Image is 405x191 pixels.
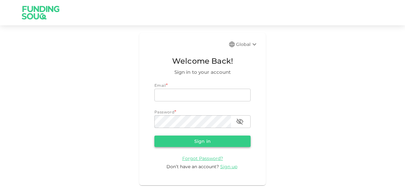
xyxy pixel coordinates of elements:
[154,136,251,147] button: Sign in
[154,83,166,88] span: Email
[182,155,223,161] a: Forgot Password?
[154,110,174,114] span: Password
[220,164,237,169] span: Sign up
[154,115,231,128] input: password
[154,55,251,67] span: Welcome Back!
[154,68,251,76] span: Sign in to your account
[166,164,219,169] span: Don’t have an account?
[236,41,258,48] div: Global
[154,89,251,101] input: email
